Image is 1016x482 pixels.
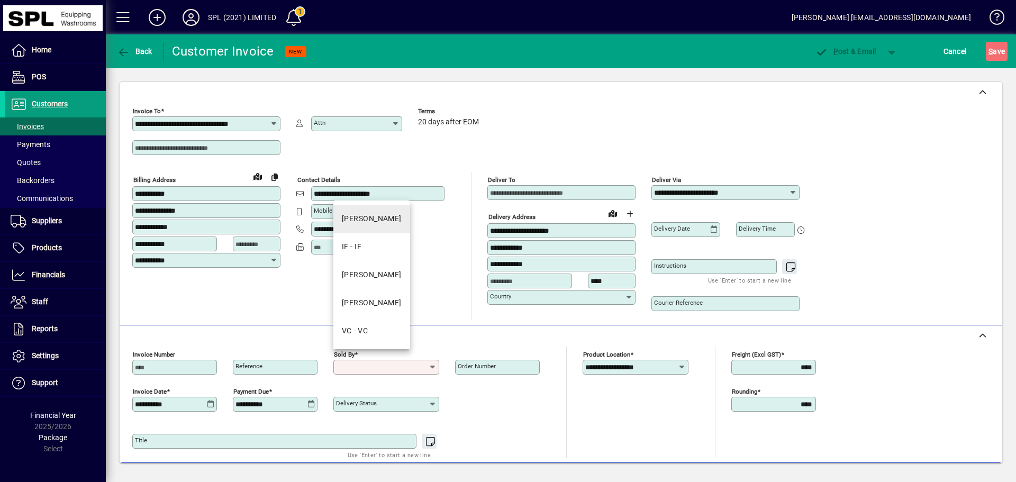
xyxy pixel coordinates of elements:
span: Communications [11,194,73,203]
span: Financials [32,270,65,279]
mat-hint: Use 'Enter' to start a new line [708,274,791,286]
mat-option: JA - JA [333,261,410,289]
a: Communications [5,189,106,207]
a: Payments [5,135,106,153]
span: Terms [418,108,482,115]
span: ave [988,43,1005,60]
a: Backorders [5,171,106,189]
div: [PERSON_NAME] [342,297,402,308]
button: Copy to Delivery address [266,168,283,185]
a: Staff [5,289,106,315]
button: Choose address [621,205,638,222]
span: P [833,47,838,56]
app-page-header-button: Back [106,42,164,61]
a: Suppliers [5,208,106,234]
span: S [988,47,993,56]
a: View on map [249,168,266,185]
span: Support [32,378,58,387]
a: Reports [5,316,106,342]
span: NEW [289,48,302,55]
mat-label: Sold by [334,351,355,358]
a: Support [5,370,106,396]
span: Staff [32,297,48,306]
span: Customers [32,99,68,108]
span: Payments [11,140,50,149]
mat-label: Invoice To [133,107,161,115]
a: Invoices [5,117,106,135]
mat-label: Attn [314,119,325,126]
mat-option: IF - IF [333,233,410,261]
mat-label: Delivery time [739,225,776,232]
mat-option: DH - DH [333,205,410,233]
a: Quotes [5,153,106,171]
a: Products [5,235,106,261]
span: Quotes [11,158,41,167]
span: Settings [32,351,59,360]
button: Add [140,8,174,27]
button: Back [114,42,155,61]
span: POS [32,72,46,81]
mat-label: Delivery status [336,399,377,407]
span: Package [39,433,67,442]
div: SPL (2021) LIMITED [208,9,276,26]
mat-label: Freight (excl GST) [732,351,781,358]
mat-label: Courier Reference [654,299,703,306]
span: Back [117,47,152,56]
mat-label: Mobile [314,207,332,214]
span: Suppliers [32,216,62,225]
span: Products [32,243,62,252]
a: View on map [604,205,621,222]
button: Post & Email [810,42,882,61]
div: VC - VC [342,325,368,337]
div: Customer Invoice [172,43,274,60]
mat-hint: Use 'Enter' to start a new line [348,449,431,461]
mat-label: Deliver To [488,176,515,184]
mat-label: Invoice number [133,351,175,358]
span: Invoices [11,122,44,131]
mat-label: Country [490,293,511,300]
button: Profile [174,8,208,27]
a: Knowledge Base [982,2,1003,37]
mat-label: Payment due [233,388,269,395]
span: 20 days after EOM [418,118,479,126]
button: Cancel [941,42,969,61]
mat-label: Order number [458,362,496,370]
mat-option: KC - KC [333,289,410,317]
mat-label: Instructions [654,262,686,269]
mat-label: Delivery date [654,225,690,232]
div: [PERSON_NAME] [342,269,402,280]
mat-label: Deliver via [652,176,681,184]
div: [PERSON_NAME] [EMAIL_ADDRESS][DOMAIN_NAME] [792,9,971,26]
a: Financials [5,262,106,288]
span: Cancel [944,43,967,60]
span: Reports [32,324,58,333]
span: Financial Year [30,411,76,420]
mat-label: Title [135,436,147,444]
div: [PERSON_NAME] [342,213,402,224]
mat-label: Reference [235,362,262,370]
div: IF - IF [342,241,361,252]
a: Home [5,37,106,63]
mat-label: Rounding [732,388,757,395]
span: Home [32,46,51,54]
mat-label: Invoice date [133,388,167,395]
span: ost & Email [815,47,876,56]
span: Backorders [11,176,55,185]
mat-label: Product location [583,351,630,358]
mat-option: VC - VC [333,317,410,345]
a: POS [5,64,106,90]
button: Save [986,42,1008,61]
a: Settings [5,343,106,369]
